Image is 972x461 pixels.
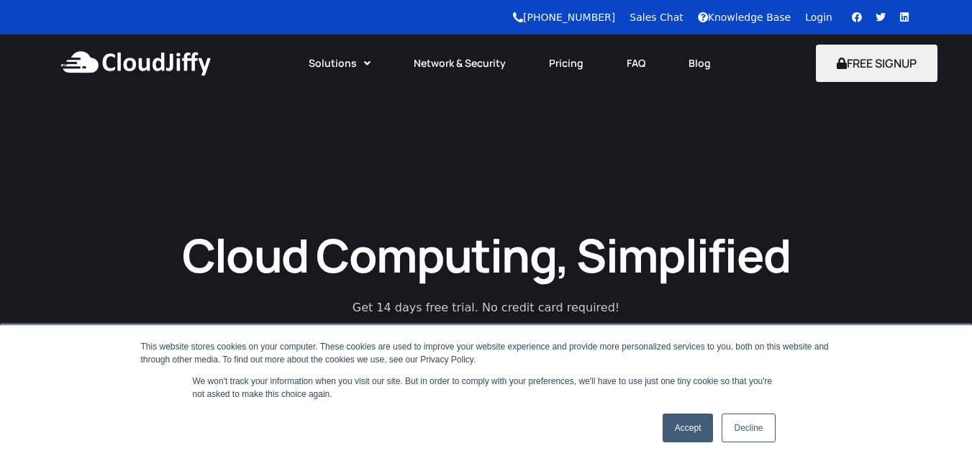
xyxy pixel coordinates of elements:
a: Solutions [287,47,392,79]
a: FREE SIGNUP [816,55,937,71]
a: Accept [663,414,714,442]
a: Blog [667,47,732,79]
button: FREE SIGNUP [816,45,937,82]
h1: Cloud Computing, Simplified [163,225,810,285]
p: Get 14 days free trial. No credit card required! [289,299,684,316]
p: We won't track your information when you visit our site. But in order to comply with your prefere... [193,375,780,401]
a: Pricing [527,47,605,79]
a: Login [805,12,832,23]
a: Network & Security [392,47,527,79]
a: FAQ [605,47,667,79]
a: Knowledge Base [698,12,791,23]
a: [PHONE_NUMBER] [513,12,615,23]
a: Decline [722,414,775,442]
a: Sales Chat [630,12,683,23]
div: This website stores cookies on your computer. These cookies are used to improve your website expe... [141,340,832,366]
